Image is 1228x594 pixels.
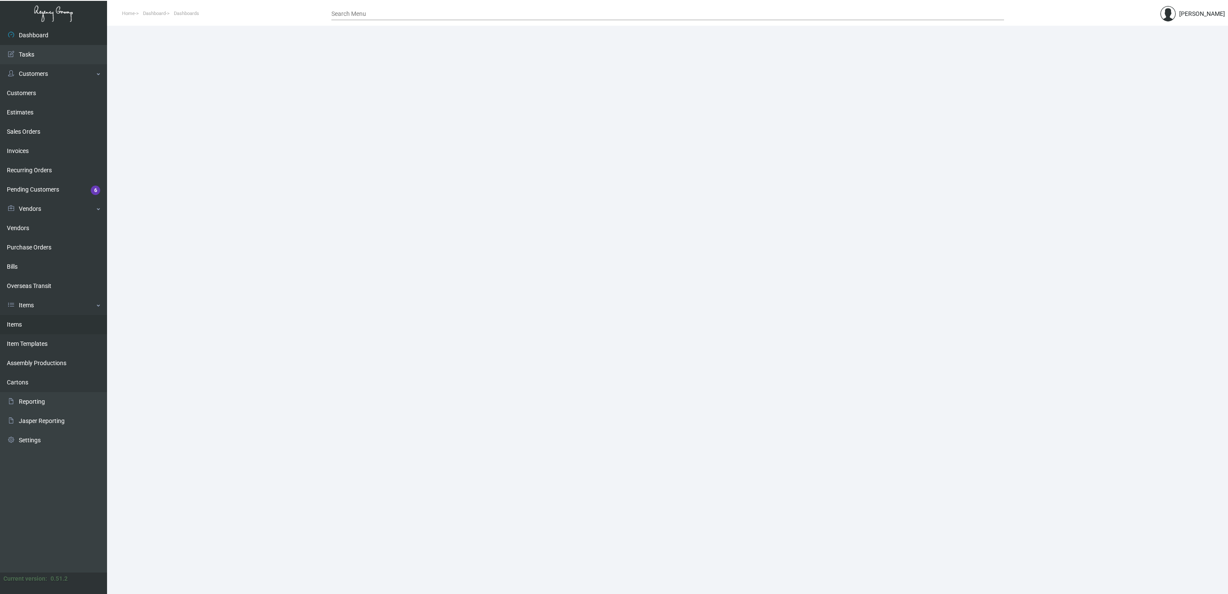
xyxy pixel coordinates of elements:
span: Home [122,11,135,16]
span: Dashboard [143,11,166,16]
div: [PERSON_NAME] [1179,9,1225,18]
img: admin@bootstrapmaster.com [1160,6,1176,21]
div: Current version: [3,574,47,583]
div: 0.51.2 [51,574,68,583]
span: Dashboards [174,11,199,16]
